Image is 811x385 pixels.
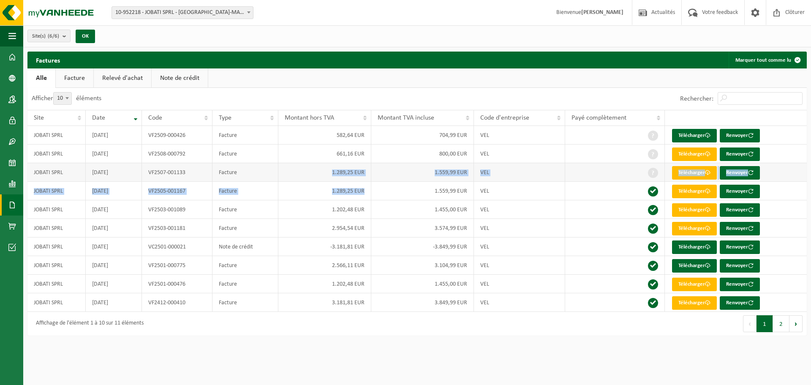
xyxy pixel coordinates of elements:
a: Alle [27,68,55,88]
td: [DATE] [86,126,142,145]
td: -3.181,81 EUR [278,238,371,256]
button: 2 [773,315,789,332]
strong: [PERSON_NAME] [581,9,623,16]
span: Code d'entreprise [480,115,529,121]
td: Facture [212,163,278,182]
label: Afficher éléments [32,95,101,102]
span: Payé complètement [572,115,626,121]
td: 1.202,48 EUR [278,275,371,293]
td: [DATE] [86,219,142,238]
span: Site(s) [32,30,59,43]
a: Relevé d'achat [94,68,151,88]
a: Télécharger [672,185,717,198]
td: 3.104,99 EUR [371,256,474,275]
td: -3.849,99 EUR [371,238,474,256]
td: VC2501-000021 [142,238,212,256]
td: 1.289,25 EUR [278,163,371,182]
td: 1.289,25 EUR [278,182,371,200]
td: 800,00 EUR [371,145,474,163]
td: Facture [212,219,278,238]
td: 3.181,81 EUR [278,293,371,312]
td: [DATE] [86,145,142,163]
a: Télécharger [672,240,717,254]
a: Note de crédit [152,68,208,88]
span: Type [219,115,231,121]
td: VF2503-001089 [142,200,212,219]
td: JOBATI SPRL [27,238,86,256]
span: Site [34,115,44,121]
td: [DATE] [86,275,142,293]
button: Renvoyer [720,147,760,161]
td: VEL [474,126,566,145]
a: Facture [56,68,93,88]
td: 1.559,99 EUR [371,163,474,182]
td: 2.954,54 EUR [278,219,371,238]
a: Télécharger [672,147,717,161]
a: Télécharger [672,278,717,291]
td: JOBATI SPRL [27,275,86,293]
button: Renvoyer [720,222,760,235]
button: Renvoyer [720,296,760,310]
td: JOBATI SPRL [27,182,86,200]
td: [DATE] [86,256,142,275]
span: 10-952218 - JOBATI SPRL - MONT-SUR-MARCHIENNE [112,7,253,19]
span: 10 [53,92,72,105]
td: Facture [212,293,278,312]
td: Facture [212,145,278,163]
td: 3.574,99 EUR [371,219,474,238]
button: Marquer tout comme lu [729,52,806,68]
td: VEL [474,256,566,275]
count: (6/6) [48,33,59,39]
td: VEL [474,182,566,200]
td: VF2505-001167 [142,182,212,200]
td: Note de crédit [212,238,278,256]
td: [DATE] [86,200,142,219]
td: [DATE] [86,238,142,256]
td: [DATE] [86,163,142,182]
a: Télécharger [672,296,717,310]
button: Renvoyer [720,259,760,273]
td: VEL [474,163,566,182]
span: Montant hors TVA [285,115,334,121]
td: JOBATI SPRL [27,163,86,182]
td: 1.455,00 EUR [371,200,474,219]
td: VEL [474,219,566,238]
div: Affichage de l'élément 1 à 10 sur 11 éléments [32,316,144,331]
span: Code [148,115,162,121]
button: Renvoyer [720,278,760,291]
td: JOBATI SPRL [27,256,86,275]
a: Télécharger [672,222,717,235]
td: 3.849,99 EUR [371,293,474,312]
td: VF2501-000476 [142,275,212,293]
td: 1.202,48 EUR [278,200,371,219]
td: Facture [212,200,278,219]
td: Facture [212,126,278,145]
a: Télécharger [672,129,717,142]
button: Site(s)(6/6) [27,30,71,42]
span: Montant TVA incluse [378,115,434,121]
td: [DATE] [86,182,142,200]
button: Renvoyer [720,166,760,180]
a: Télécharger [672,166,717,180]
td: JOBATI SPRL [27,126,86,145]
button: Renvoyer [720,240,760,254]
td: VF2507-001133 [142,163,212,182]
td: 582,64 EUR [278,126,371,145]
td: Facture [212,182,278,200]
td: VF2509-000426 [142,126,212,145]
td: VF2501-000775 [142,256,212,275]
td: VF2412-000410 [142,293,212,312]
span: 10-952218 - JOBATI SPRL - MONT-SUR-MARCHIENNE [112,6,253,19]
td: VF2508-000792 [142,145,212,163]
button: 1 [757,315,773,332]
button: Renvoyer [720,203,760,217]
td: 661,16 EUR [278,145,371,163]
td: VEL [474,145,566,163]
span: Date [92,115,105,121]
td: JOBATI SPRL [27,293,86,312]
button: Previous [743,315,757,332]
td: JOBATI SPRL [27,219,86,238]
td: 1.455,00 EUR [371,275,474,293]
td: JOBATI SPRL [27,200,86,219]
td: 1.559,99 EUR [371,182,474,200]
